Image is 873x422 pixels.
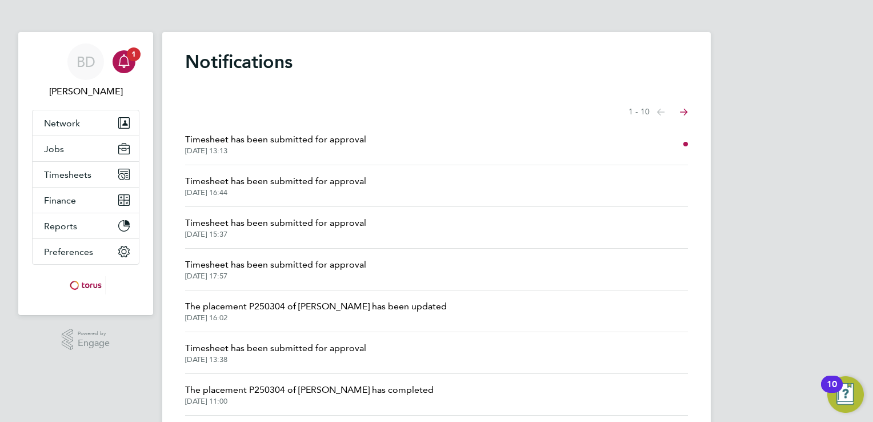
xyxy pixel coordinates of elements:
span: Timesheet has been submitted for approval [185,174,366,188]
span: Powered by [78,329,110,339]
button: Jobs [33,136,139,161]
a: Go to home page [32,276,139,294]
span: [DATE] 11:00 [185,397,434,406]
a: Timesheet has been submitted for approval[DATE] 13:38 [185,341,366,364]
span: Brent Davies [32,85,139,98]
nav: Main navigation [18,32,153,315]
button: Finance [33,188,139,213]
span: Timesheet has been submitted for approval [185,341,366,355]
div: 10 [827,384,837,399]
a: The placement P250304 of [PERSON_NAME] has been updated[DATE] 16:02 [185,300,447,323]
span: [DATE] 17:57 [185,272,366,281]
button: Reports [33,213,139,238]
button: Network [33,110,139,136]
nav: Select page of notifications list [628,101,688,124]
span: 1 - 10 [628,106,650,118]
a: Timesheet has been submitted for approval[DATE] 16:44 [185,174,366,197]
h1: Notifications [185,50,688,73]
a: Timesheet has been submitted for approval[DATE] 13:13 [185,133,366,156]
button: Preferences [33,239,139,264]
span: Engage [78,339,110,348]
img: torus-logo-retina.png [66,276,106,294]
span: 1 [127,47,141,61]
span: Timesheet has been submitted for approval [185,216,366,230]
a: 1 [113,43,135,80]
span: Timesheet has been submitted for approval [185,133,366,146]
span: The placement P250304 of [PERSON_NAME] has completed [185,383,434,397]
span: [DATE] 16:44 [185,188,366,197]
span: The placement P250304 of [PERSON_NAME] has been updated [185,300,447,313]
a: The placement P250304 of [PERSON_NAME] has completed[DATE] 11:00 [185,383,434,406]
span: Jobs [44,144,64,154]
span: Timesheets [44,169,91,180]
span: Reports [44,221,77,232]
span: [DATE] 13:13 [185,146,366,156]
a: Timesheet has been submitted for approval[DATE] 17:57 [185,258,366,281]
span: Timesheet has been submitted for approval [185,258,366,272]
button: Timesheets [33,162,139,187]
span: BD [77,54,95,69]
span: [DATE] 16:02 [185,313,447,323]
span: Preferences [44,246,93,257]
span: [DATE] 15:37 [185,230,366,239]
span: Network [44,118,80,129]
a: Powered byEngage [62,329,110,351]
a: Timesheet has been submitted for approval[DATE] 15:37 [185,216,366,239]
span: Finance [44,195,76,206]
span: [DATE] 13:38 [185,355,366,364]
a: BD[PERSON_NAME] [32,43,139,98]
button: Open Resource Center, 10 new notifications [827,376,864,413]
